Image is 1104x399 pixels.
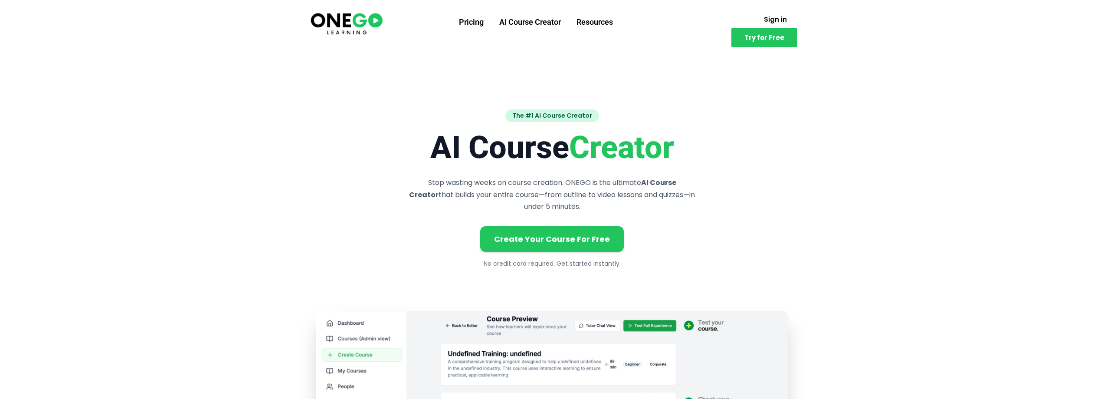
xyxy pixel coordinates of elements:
[316,259,788,269] p: No credit card required. Get started instantly.
[406,177,698,212] p: Stop wasting weeks on course creation. ONEGO is the ultimate that builds your entire course—from ...
[744,34,784,41] span: Try for Free
[316,129,788,166] h1: AI Course
[409,178,676,199] strong: AI Course Creator
[753,11,797,28] a: Sign in
[569,129,674,166] span: Creator
[451,11,491,33] a: Pricing
[491,11,569,33] a: AI Course Creator
[569,11,621,33] a: Resources
[731,28,797,47] a: Try for Free
[764,16,787,23] span: Sign in
[505,109,599,122] span: The #1 AI Course Creator
[480,226,624,252] a: Create Your Course For Free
